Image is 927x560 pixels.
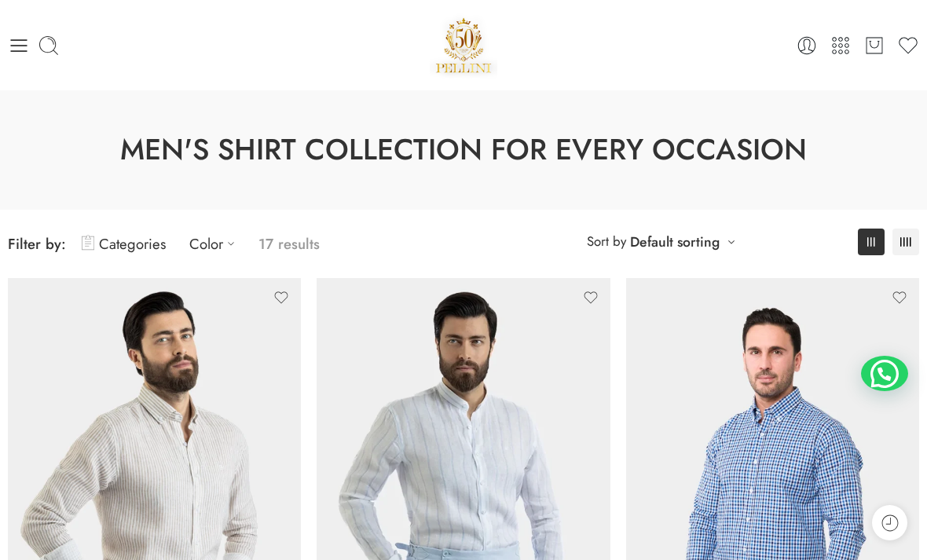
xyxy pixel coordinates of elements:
p: 17 results [258,225,320,262]
a: Color [189,225,243,262]
a: Cart [863,35,885,57]
span: Filter by: [8,233,66,254]
img: Pellini [430,12,497,79]
a: Login / Register [796,35,818,57]
h1: Men's Shirt Collection for Every Occasion [39,130,888,170]
a: Categories [82,225,166,262]
a: Default sorting [630,231,720,253]
span: Sort by [587,229,626,254]
a: Pellini - [430,12,497,79]
a: Wishlist [897,35,919,57]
